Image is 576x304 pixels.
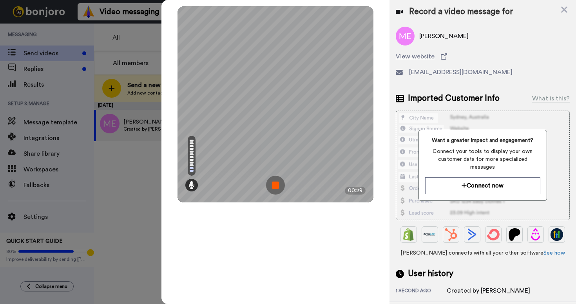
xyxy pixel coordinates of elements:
[396,249,570,257] span: [PERSON_NAME] connects with all your other software
[408,93,500,104] span: Imported Customer Info
[551,228,563,241] img: GoHighLevel
[425,147,540,171] span: Connect your tools to display your own customer data for more specialized messages
[1,2,22,23] img: c638375f-eacb-431c-9714-bd8d08f708a7-1584310529.jpg
[425,177,540,194] button: Connect now
[34,103,139,110] p: Message from Grant, sent 1w ago
[396,52,435,61] span: View website
[424,228,436,241] img: Ontraport
[18,4,30,16] img: Profile image for Grant
[445,228,457,241] img: Hubspot
[25,25,34,35] img: mute-white.svg
[34,2,139,102] div: Message content
[34,2,139,71] div: Hey [PERSON_NAME], I'm conducting some feedback with our favorite users, and as you've been with ...
[345,187,366,195] div: 00:29
[34,75,139,98] div: If you have some feedback for us just drop it here and I would happy to share it with the team.
[508,228,521,241] img: Patreon
[447,286,530,295] div: Created by [PERSON_NAME]
[408,268,453,280] span: User history
[466,228,478,241] img: ActiveCampaign
[44,7,104,87] span: Hi [PERSON_NAME], thank you so much for signing up! I wanted to say thanks in person with a quick...
[532,94,570,103] div: What is this?
[396,288,447,295] div: 1 second ago
[409,67,513,77] span: [EMAIL_ADDRESS][DOMAIN_NAME]
[425,137,540,144] span: Want a greater impact and engagement?
[529,228,542,241] img: Drip
[396,52,570,61] a: View website
[266,176,285,195] img: ic_record_stop.svg
[543,250,565,256] a: See how
[402,228,415,241] img: Shopify
[487,228,500,241] img: ConvertKit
